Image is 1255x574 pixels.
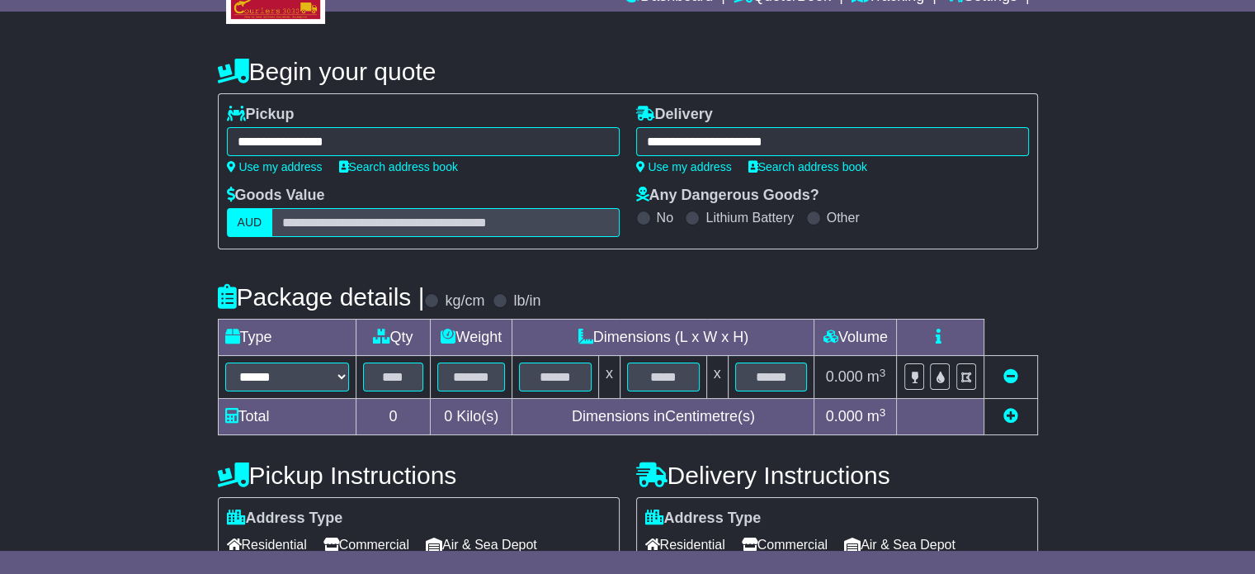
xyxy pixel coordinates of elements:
[880,367,886,379] sup: 3
[1003,408,1018,425] a: Add new item
[705,210,794,225] label: Lithium Battery
[512,320,814,356] td: Dimensions (L x W x H)
[426,532,537,557] span: Air & Sea Depot
[227,532,307,557] span: Residential
[748,160,867,173] a: Search address book
[636,462,1038,489] h4: Delivery Instructions
[867,408,886,425] span: m
[356,399,431,435] td: 0
[867,368,886,385] span: m
[431,320,512,356] td: Weight
[339,160,458,173] a: Search address book
[657,210,673,225] label: No
[1003,368,1018,385] a: Remove this item
[227,160,323,173] a: Use my address
[227,187,325,205] label: Goods Value
[814,320,897,356] td: Volume
[636,106,713,124] label: Delivery
[227,208,273,237] label: AUD
[645,510,762,528] label: Address Type
[444,408,452,425] span: 0
[218,320,356,356] td: Type
[218,283,425,311] h4: Package details |
[227,106,295,124] label: Pickup
[218,58,1038,85] h4: Begin your quote
[227,510,343,528] label: Address Type
[512,399,814,435] td: Dimensions in Centimetre(s)
[431,399,512,435] td: Kilo(s)
[445,292,484,311] label: kg/cm
[826,368,863,385] span: 0.000
[844,532,955,557] span: Air & Sea Depot
[827,210,860,225] label: Other
[323,532,409,557] span: Commercial
[742,532,828,557] span: Commercial
[880,406,886,419] sup: 3
[826,408,863,425] span: 0.000
[218,399,356,435] td: Total
[598,356,620,399] td: x
[218,462,620,489] h4: Pickup Instructions
[356,320,431,356] td: Qty
[513,292,540,311] label: lb/in
[636,187,819,205] label: Any Dangerous Goods?
[706,356,728,399] td: x
[645,532,725,557] span: Residential
[636,160,732,173] a: Use my address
